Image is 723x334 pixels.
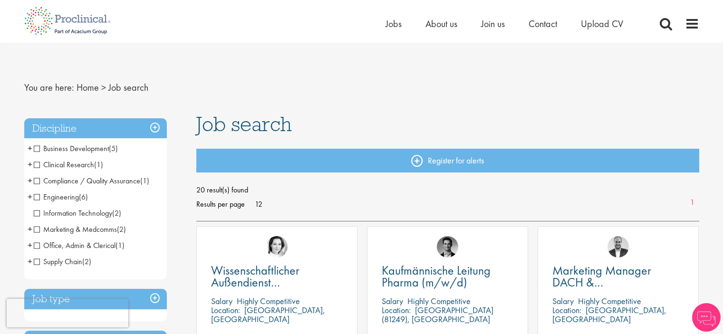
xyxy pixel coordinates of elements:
[28,190,32,204] span: +
[34,192,88,202] span: Engineering
[266,236,288,258] img: Greta Prestel
[425,18,457,30] a: About us
[552,296,574,306] span: Salary
[211,262,326,302] span: Wissenschaftlicher Außendienst [GEOGRAPHIC_DATA]
[34,257,91,267] span: Supply Chain
[34,143,118,153] span: Business Development
[692,303,721,332] img: Chatbot
[437,236,458,258] img: Max Slevogt
[34,192,79,202] span: Engineering
[251,199,266,209] a: 12
[112,208,121,218] span: (2)
[28,157,32,172] span: +
[109,143,118,153] span: (5)
[581,18,623,30] a: Upload CV
[196,111,292,137] span: Job search
[34,176,140,186] span: Compliance / Quality Assurance
[552,305,666,324] p: [GEOGRAPHIC_DATA], [GEOGRAPHIC_DATA]
[382,265,513,288] a: Kaufmännische Leitung Pharma (m/w/d)
[382,296,403,306] span: Salary
[552,265,684,288] a: Marketing Manager DACH & [GEOGRAPHIC_DATA]
[28,173,32,188] span: +
[7,299,128,327] iframe: reCAPTCHA
[101,81,106,94] span: >
[382,262,491,290] span: Kaufmännische Leitung Pharma (m/w/d)
[28,238,32,252] span: +
[82,257,91,267] span: (2)
[34,208,112,218] span: Information Technology
[552,305,581,315] span: Location:
[94,160,103,170] span: (1)
[211,305,325,324] p: [GEOGRAPHIC_DATA], [GEOGRAPHIC_DATA]
[34,160,103,170] span: Clinical Research
[382,305,493,324] p: [GEOGRAPHIC_DATA] (81249), [GEOGRAPHIC_DATA]
[34,176,149,186] span: Compliance / Quality Assurance
[34,240,125,250] span: Office, Admin & Clerical
[685,197,699,208] a: 1
[117,224,126,234] span: (2)
[24,289,167,309] h3: Job type
[77,81,99,94] a: breadcrumb link
[79,192,88,202] span: (6)
[386,18,402,30] a: Jobs
[196,183,699,197] span: 20 result(s) found
[607,236,629,258] img: Aitor Melia
[407,296,471,306] p: Highly Competitive
[481,18,505,30] a: Join us
[34,143,109,153] span: Business Development
[211,296,232,306] span: Salary
[196,197,245,211] span: Results per page
[211,265,343,288] a: Wissenschaftlicher Außendienst [GEOGRAPHIC_DATA]
[28,141,32,155] span: +
[196,149,699,172] a: Register for alerts
[34,224,117,234] span: Marketing & Medcomms
[28,222,32,236] span: +
[24,81,74,94] span: You are here:
[578,296,641,306] p: Highly Competitive
[140,176,149,186] span: (1)
[34,208,121,218] span: Information Technology
[382,305,411,315] span: Location:
[34,224,126,234] span: Marketing & Medcomms
[24,118,167,139] h3: Discipline
[529,18,557,30] a: Contact
[552,262,667,302] span: Marketing Manager DACH & [GEOGRAPHIC_DATA]
[34,160,94,170] span: Clinical Research
[237,296,300,306] p: Highly Competitive
[34,240,116,250] span: Office, Admin & Clerical
[28,254,32,268] span: +
[211,305,240,315] span: Location:
[34,257,82,267] span: Supply Chain
[116,240,125,250] span: (1)
[108,81,148,94] span: Job search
